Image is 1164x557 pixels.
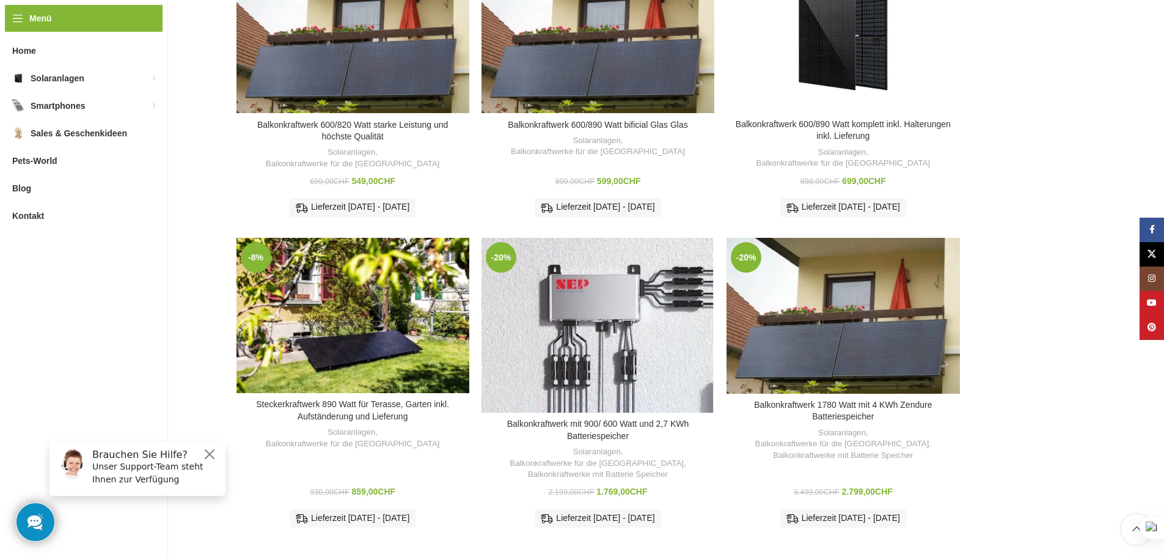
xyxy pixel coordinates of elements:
bdi: 699,00 [842,176,886,186]
bdi: 549,00 [352,176,396,186]
div: Lieferzeit [DATE] - [DATE] [535,509,661,528]
p: Unser Support-Team steht Ihnen zur Verfügung [53,29,178,54]
div: Lieferzeit [DATE] - [DATE] [780,509,906,528]
bdi: 859,00 [352,487,396,496]
div: Lieferzeit [DATE] - [DATE] [780,198,906,216]
span: Menü [29,12,52,25]
a: Balkonkraftwerke mit Batterie Speicher [773,450,913,462]
a: Balkonkraftwerke mit Batterie Speicher [528,469,668,481]
img: Sales & Geschenkideen [12,127,24,139]
a: Pinterest Social Link [1140,315,1164,340]
bdi: 2.199,00 [548,488,594,496]
a: Balkonkraftwerke für die [GEOGRAPHIC_DATA] [266,158,440,170]
span: Smartphones [31,95,85,117]
span: CHF [579,177,595,186]
span: Blog [12,177,31,199]
bdi: 899,00 [555,177,595,186]
span: CHF [824,488,840,496]
span: Pets-World [12,150,57,172]
a: Balkonkraftwerk 1780 Watt mit 4 KWh Zendure Batteriespeicher [754,400,932,422]
span: CHF [824,177,840,186]
span: -20% [731,242,761,273]
a: Steckerkraftwerk 890 Watt für Terasse, Garten inkl. Aufständerung und Lieferung [236,238,469,393]
a: Balkonkraftwerk 1780 Watt mit 4 KWh Zendure Batteriespeicher [727,238,959,394]
span: -8% [241,242,271,273]
bdi: 699,00 [310,177,349,186]
bdi: 1.769,00 [596,487,647,496]
a: Balkonkraftwerke für die [GEOGRAPHIC_DATA] [266,438,440,450]
a: Balkonkraftwerk 600/890 Watt komplett inkl. Halterungen inkl. Lieferung [736,119,951,141]
span: CHF [623,176,641,186]
span: CHF [578,488,594,496]
a: Solaranlagen [818,147,866,158]
bdi: 898,00 [800,177,840,186]
h6: Brauchen Sie Hilfe? [53,17,178,29]
div: , , [488,446,708,481]
div: , [488,135,708,158]
a: Solaranlagen [328,147,375,158]
a: Facebook Social Link [1140,218,1164,242]
a: Balkonkraftwerke für die [GEOGRAPHIC_DATA] [755,438,929,450]
span: Sales & Geschenkideen [31,122,127,144]
span: Solaranlagen [31,67,84,89]
a: Instagram Social Link [1140,267,1164,291]
a: Steckerkraftwerk 890 Watt für Terasse, Garten inkl. Aufständerung und Lieferung [256,399,449,421]
bdi: 599,00 [597,176,641,186]
img: Solaranlagen [12,72,24,84]
span: CHF [630,487,648,496]
div: Lieferzeit [DATE] - [DATE] [535,198,661,216]
a: Solaranlagen [818,427,866,439]
div: Lieferzeit [DATE] - [DATE] [290,198,415,216]
bdi: 930,00 [310,488,349,496]
button: Close [163,15,177,30]
bdi: 3.499,00 [794,488,840,496]
div: , [243,427,463,449]
a: Balkonkraftwerke für die [GEOGRAPHIC_DATA] [510,458,684,470]
span: CHF [868,176,886,186]
a: Balkonkraftwerk mit 900/ 600 Watt und 2,7 KWh Batteriespeicher [507,419,689,441]
span: CHF [334,177,350,186]
a: Balkonkraftwerke für die [GEOGRAPHIC_DATA] [511,146,685,158]
a: Balkonkraftwerk 600/890 Watt bificial Glas Glas [508,120,687,130]
bdi: 2.799,00 [842,487,893,496]
a: Scroll to top button [1121,514,1152,545]
a: Solaranlagen [328,427,375,438]
span: -20% [486,242,516,273]
div: Lieferzeit [DATE] - [DATE] [290,509,415,528]
a: Solaranlagen [573,135,620,147]
a: Balkonkraftwerk 600/820 Watt starke Leistung und höchste Qualität [257,120,448,142]
div: , [243,147,463,169]
span: CHF [378,487,395,496]
span: Home [12,40,36,62]
div: , [733,147,953,169]
span: CHF [875,487,893,496]
div: , , [733,427,953,462]
img: Smartphones [12,100,24,112]
a: Solaranlagen [573,446,620,458]
a: Balkonkraftwerk mit 900/ 600 Watt und 2,7 KWh Batteriespeicher [481,238,714,413]
span: CHF [334,488,350,496]
a: X Social Link [1140,242,1164,267]
span: Kontakt [12,205,44,227]
img: Customer service [17,17,48,48]
a: YouTube Social Link [1140,291,1164,315]
a: Balkonkraftwerke für die [GEOGRAPHIC_DATA] [756,158,930,169]
span: CHF [378,176,395,186]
